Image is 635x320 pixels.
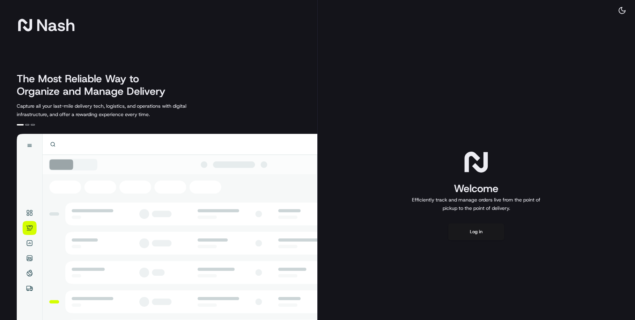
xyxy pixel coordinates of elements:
p: Capture all your last-mile delivery tech, logistics, and operations with digital infrastructure, ... [17,102,218,119]
h1: Welcome [409,182,543,196]
p: Efficiently track and manage orders live from the point of pickup to the point of delivery. [409,196,543,212]
span: Nash [36,18,75,32]
h2: The Most Reliable Way to Organize and Manage Delivery [17,73,173,98]
button: Log in [448,223,504,240]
